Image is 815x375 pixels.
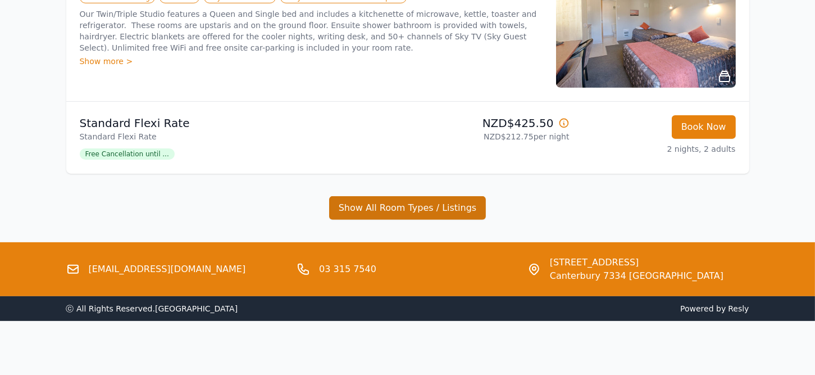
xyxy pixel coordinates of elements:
p: NZD$212.75 per night [412,131,570,142]
span: [STREET_ADDRESS] [550,256,723,269]
p: 2 nights, 2 adults [579,143,736,155]
p: Standard Flexi Rate [80,131,403,142]
span: Powered by [412,303,749,314]
span: Free Cancellation until ... [80,148,175,160]
button: Show All Room Types / Listings [329,196,486,220]
p: NZD$425.50 [412,115,570,131]
a: 03 315 7540 [319,263,376,276]
div: Show more > [80,56,543,67]
p: Standard Flexi Rate [80,115,403,131]
p: Our Twin/Triple Studio features a Queen and Single bed and includes a kitchenette of microwave, k... [80,8,543,53]
span: ⓒ All Rights Reserved. [GEOGRAPHIC_DATA] [66,304,238,313]
span: Canterbury 7334 [GEOGRAPHIC_DATA] [550,269,723,283]
a: [EMAIL_ADDRESS][DOMAIN_NAME] [89,263,246,276]
button: Book Now [672,115,736,139]
a: Resly [728,304,749,313]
